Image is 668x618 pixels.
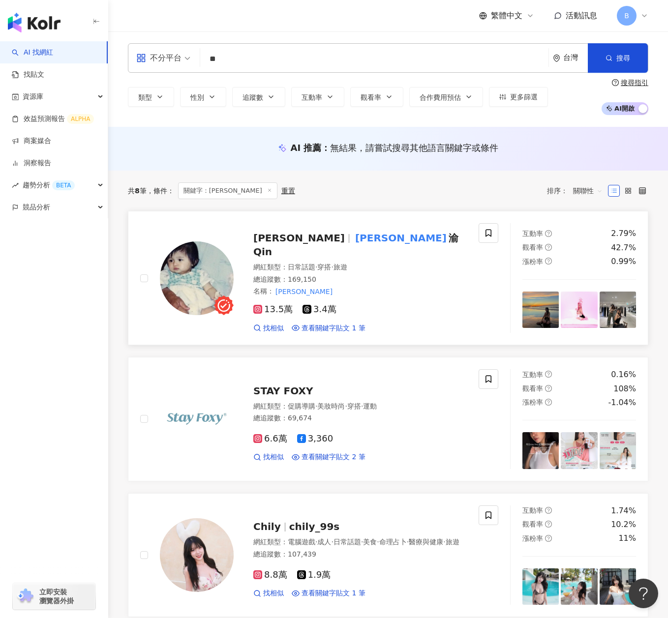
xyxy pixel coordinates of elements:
button: 互動率 [291,87,344,107]
span: 無結果，請嘗試搜尋其他語言關鍵字或條件 [330,143,498,153]
span: 漲粉率 [522,398,543,406]
a: 找相似 [253,324,284,333]
div: 總追蹤數 ： 169,150 [253,275,467,285]
span: question-circle [545,371,552,378]
img: post-image [561,432,597,469]
div: BETA [52,180,75,190]
span: 命理占卜 [379,538,407,546]
img: post-image [600,292,636,328]
a: KOL AvatarSTAY FOXY網紅類型：促購導購·美妝時尚·穿搭·運動總追蹤數：69,6746.6萬3,360找相似查看關鍵字貼文 2 筆互動率question-circle0.16%觀... [128,357,648,481]
span: 關聯性 [573,183,603,199]
span: · [331,538,333,546]
a: KOL Avatar[PERSON_NAME][PERSON_NAME]渝 Qin網紅類型：日常話題·穿搭·旅遊總追蹤數：169,150名稱：[PERSON_NAME]13.5萬3.4萬找相似查... [128,211,648,345]
span: Chily [253,521,281,532]
span: 醫療與健康 [409,538,443,546]
button: 更多篩選 [489,87,548,107]
a: chrome extension立即安裝 瀏覽器外掛 [13,583,95,610]
span: 名稱 ： [253,286,334,297]
span: 日常話題 [334,538,361,546]
span: · [315,402,317,410]
a: 找相似 [253,452,284,462]
span: 穿搭 [317,263,331,271]
span: question-circle [545,258,552,265]
span: 3,360 [297,434,334,444]
span: 關鍵字：[PERSON_NAME] [178,182,277,199]
span: · [345,402,347,410]
img: KOL Avatar [160,518,234,592]
span: 漲粉率 [522,534,543,542]
span: 3.4萬 [303,304,336,315]
span: B [624,10,629,21]
div: 10.2% [611,519,636,530]
span: 觀看率 [361,93,381,101]
span: 性別 [190,93,204,101]
img: logo [8,13,61,32]
div: 網紅類型 ： [253,402,467,412]
a: 查看關鍵字貼文 1 筆 [292,589,365,598]
span: question-circle [545,521,552,528]
div: AI 推薦 ： [291,142,499,154]
button: 觀看率 [350,87,403,107]
span: · [315,263,317,271]
a: 找相似 [253,589,284,598]
span: 漲粉率 [522,258,543,265]
a: KOL AvatarChilychily_99s網紅類型：電腦遊戲·成人·日常話題·美食·命理占卜·醫療與健康·旅遊總追蹤數：107,4398.8萬1.9萬找相似查看關鍵字貼文 1 筆互動率qu... [128,493,648,618]
span: 合作費用預估 [420,93,461,101]
span: · [315,538,317,546]
div: 網紅類型 ： [253,263,467,272]
span: question-circle [545,230,552,237]
span: question-circle [545,385,552,392]
span: 條件 ： [147,187,174,195]
button: 追蹤數 [232,87,285,107]
span: 搜尋 [616,54,630,62]
span: question-circle [612,79,619,86]
a: 查看關鍵字貼文 1 筆 [292,324,365,333]
mark: [PERSON_NAME] [353,230,449,246]
button: 搜尋 [588,43,648,73]
a: searchAI 找網紅 [12,48,53,58]
img: KOL Avatar [160,382,234,456]
span: 旅遊 [446,538,459,546]
span: 查看關鍵字貼文 2 筆 [302,452,365,462]
span: question-circle [545,507,552,514]
img: post-image [600,568,636,605]
span: · [331,263,333,271]
img: post-image [561,292,597,328]
span: question-circle [545,244,552,251]
button: 類型 [128,87,174,107]
span: 更多篩選 [510,93,538,101]
a: 查看關鍵字貼文 2 筆 [292,452,365,462]
img: post-image [522,292,559,328]
span: 觀看率 [522,384,543,392]
div: 網紅類型 ： [253,537,467,547]
span: 渝 Qin [253,232,458,258]
span: · [407,538,409,546]
span: 互動率 [522,230,543,237]
span: 電腦遊戲 [288,538,315,546]
img: post-image [522,568,559,605]
div: -1.04% [608,397,636,408]
div: 2.79% [611,228,636,239]
img: post-image [522,432,559,469]
span: 追蹤數 [243,93,263,101]
div: 總追蹤數 ： 69,674 [253,413,467,423]
span: question-circle [545,399,552,406]
span: 互動率 [302,93,322,101]
span: appstore [136,53,146,63]
span: 美食 [363,538,377,546]
span: STAY FOXY [253,385,313,397]
iframe: Help Scout Beacon - Open [629,579,658,608]
span: 6.6萬 [253,434,287,444]
span: [PERSON_NAME] [253,232,345,244]
span: 旅遊 [334,263,347,271]
span: 運動 [363,402,377,410]
span: · [443,538,445,546]
span: 找相似 [263,324,284,333]
span: 美妝時尚 [317,402,345,410]
span: 趨勢分析 [23,174,75,196]
div: 台灣 [563,54,588,62]
span: 觀看率 [522,520,543,528]
span: 互動率 [522,506,543,514]
span: 互動率 [522,371,543,379]
span: 競品分析 [23,196,50,218]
